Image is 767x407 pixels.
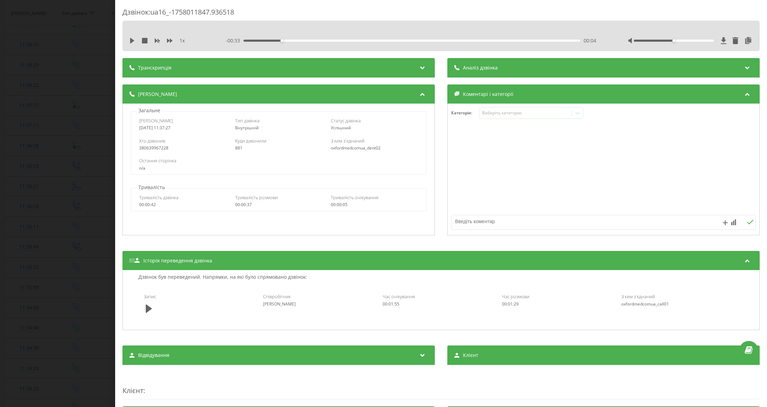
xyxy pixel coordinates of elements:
span: [PERSON_NAME] [139,117,173,124]
span: Тривалість очікування [331,194,378,201]
div: [DATE] 11:37:27 [139,125,226,130]
div: [PERSON_NAME] [263,302,380,307]
div: 00:00:37 [235,202,322,207]
div: 00:00:42 [139,202,226,207]
p: Загальне [137,107,162,114]
div: oxfordmedcomua_call01 [621,302,738,307]
span: Клієнт [463,352,478,359]
h4: Категорія : [451,111,479,115]
span: Остання сторінка [139,157,176,164]
p: Тривалість [137,184,167,191]
span: 00:04 [583,37,596,44]
span: Куди дзвонили [235,138,266,144]
div: Виберіть категорію [482,110,569,116]
span: Тип дзвінка [235,117,259,124]
span: 1 x [179,37,185,44]
div: Accessibility label [672,39,675,42]
span: З ким з'єднаний [621,293,655,300]
span: Аналіз дзвінка [463,64,498,71]
div: 00:01:29 [502,302,619,307]
div: 00:01:55 [382,302,500,307]
div: Accessibility label [280,39,283,42]
span: Хто дзвонив [139,138,165,144]
span: Статус дзвінка [331,117,361,124]
span: Час розмови [502,293,529,300]
span: Історія переведення дзвінка [143,257,212,264]
div: 881 [235,146,322,150]
div: 00:00:05 [331,202,418,207]
span: Відвідування [138,352,169,359]
p: Дзвінок був переведений. Напрямки, на які було спрямовано дзвінок: [137,274,309,280]
div: 380639967228 [139,146,226,150]
span: Тривалість розмови [235,194,278,201]
span: Успішний [331,125,351,131]
span: Час очікування [382,293,415,300]
span: Транскрипція [138,64,171,71]
span: Коментарі і категорії [463,91,513,98]
div: oxfordmedcomua_dent02 [331,146,418,150]
span: - 00:33 [226,37,243,44]
span: Тривалість дзвінка [139,194,178,201]
div: : [122,372,760,399]
span: Клієнт [122,386,143,395]
span: Запис [144,293,156,300]
span: Співробітник [263,293,291,300]
span: Внутрішній [235,125,258,131]
span: З ким з'єднаний [331,138,365,144]
div: n/a [139,166,418,171]
div: Дзвінок : ua16_-1758011847.936518 [122,7,760,21]
span: [PERSON_NAME] [138,91,177,98]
